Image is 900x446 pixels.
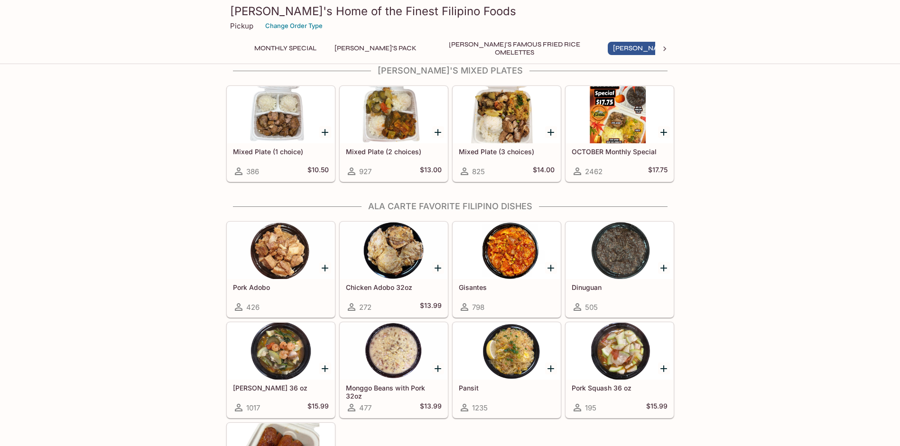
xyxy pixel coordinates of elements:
a: Pork Squash 36 oz195$15.99 [566,322,674,418]
a: [PERSON_NAME] 36 oz1017$15.99 [227,322,335,418]
h5: Mixed Plate (2 choices) [346,148,442,156]
button: Add Pork Adobo [319,262,331,274]
a: Pansit1235 [453,322,561,418]
h5: Pork Adobo [233,283,329,291]
button: [PERSON_NAME]'s Pack [329,42,422,55]
span: 2462 [585,167,603,176]
a: Chicken Adobo 32oz272$13.99 [340,222,448,317]
h5: $15.99 [646,402,668,413]
button: Add Chicken Adobo 32oz [432,262,444,274]
div: Pork Adobo [227,222,334,279]
a: Pork Adobo426 [227,222,335,317]
button: Add Mixed Plate (3 choices) [545,126,557,138]
h5: Pork Squash 36 oz [572,384,668,392]
h5: $14.00 [533,166,555,177]
h5: Monggo Beans with Pork 32oz [346,384,442,400]
span: 426 [246,303,260,312]
span: 927 [359,167,371,176]
div: Pansit [453,323,560,380]
h4: Ala Carte Favorite Filipino Dishes [226,201,674,212]
span: 195 [585,403,596,412]
button: Add Mixed Plate (1 choice) [319,126,331,138]
h5: Mixed Plate (1 choice) [233,148,329,156]
h5: $17.75 [648,166,668,177]
span: 505 [585,303,598,312]
span: 386 [246,167,259,176]
a: OCTOBER Monthly Special2462$17.75 [566,86,674,182]
div: Chicken Adobo 32oz [340,222,447,279]
a: Dinuguan505 [566,222,674,317]
h5: OCTOBER Monthly Special [572,148,668,156]
h3: [PERSON_NAME]'s Home of the Finest Filipino Foods [230,4,670,19]
h5: [PERSON_NAME] 36 oz [233,384,329,392]
h5: Mixed Plate (3 choices) [459,148,555,156]
div: Mixed Plate (1 choice) [227,86,334,143]
button: Change Order Type [261,19,327,33]
span: 798 [472,303,484,312]
a: Mixed Plate (1 choice)386$10.50 [227,86,335,182]
div: Gisantes [453,222,560,279]
div: OCTOBER Monthly Special [566,86,673,143]
span: 825 [472,167,485,176]
a: Gisantes798 [453,222,561,317]
button: Add Dinuguan [658,262,670,274]
h5: Dinuguan [572,283,668,291]
span: 1017 [246,403,260,412]
button: [PERSON_NAME]'s Famous Fried Rice Omelettes [429,42,600,55]
span: 1235 [472,403,488,412]
button: Add Sari Sari 36 oz [319,362,331,374]
a: Monggo Beans with Pork 32oz477$13.99 [340,322,448,418]
button: Monthly Special [249,42,322,55]
h5: Gisantes [459,283,555,291]
span: 272 [359,303,371,312]
button: Add Gisantes [545,262,557,274]
h5: Pansit [459,384,555,392]
div: Pork Squash 36 oz [566,323,673,380]
button: Add OCTOBER Monthly Special [658,126,670,138]
h5: $13.99 [420,402,442,413]
div: Monggo Beans with Pork 32oz [340,323,447,380]
button: [PERSON_NAME]'s Mixed Plates [608,42,729,55]
button: Add Pork Squash 36 oz [658,362,670,374]
div: Mixed Plate (2 choices) [340,86,447,143]
a: Mixed Plate (3 choices)825$14.00 [453,86,561,182]
h5: $13.99 [420,301,442,313]
h5: $13.00 [420,166,442,177]
h5: Chicken Adobo 32oz [346,283,442,291]
h5: $10.50 [307,166,329,177]
button: Add Monggo Beans with Pork 32oz [432,362,444,374]
h4: [PERSON_NAME]'s Mixed Plates [226,65,674,76]
div: Mixed Plate (3 choices) [453,86,560,143]
h5: $15.99 [307,402,329,413]
span: 477 [359,403,371,412]
div: Sari Sari 36 oz [227,323,334,380]
p: Pickup [230,21,253,30]
div: Dinuguan [566,222,673,279]
button: Add Mixed Plate (2 choices) [432,126,444,138]
a: Mixed Plate (2 choices)927$13.00 [340,86,448,182]
button: Add Pansit [545,362,557,374]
